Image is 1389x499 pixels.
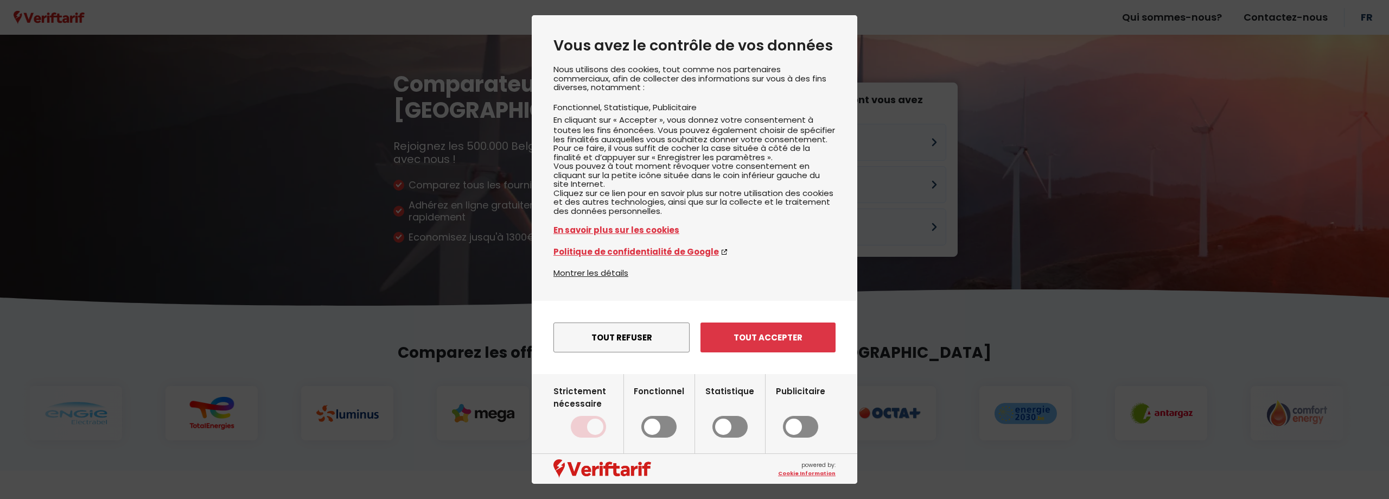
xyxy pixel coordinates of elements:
a: Politique de confidentialité de Google [553,245,836,258]
a: Cookie Information [778,470,836,477]
label: Statistique [705,385,754,438]
button: Tout accepter [700,323,836,352]
img: logo [553,459,651,478]
li: Fonctionnel [553,102,604,113]
li: Statistique [604,102,653,113]
div: Nous utilisons des cookies, tout comme nos partenaires commerciaux, afin de collecter des informa... [553,65,836,267]
label: Publicitaire [776,385,825,438]
div: menu [532,301,857,374]
button: Montrer les détails [553,267,628,279]
h2: Vous avez le contrôle de vos données [553,37,836,54]
li: Publicitaire [653,102,697,113]
label: Fonctionnel [634,385,684,438]
span: powered by: [778,461,836,477]
a: En savoir plus sur les cookies [553,224,836,236]
label: Strictement nécessaire [553,385,623,438]
button: Tout refuser [553,323,690,352]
